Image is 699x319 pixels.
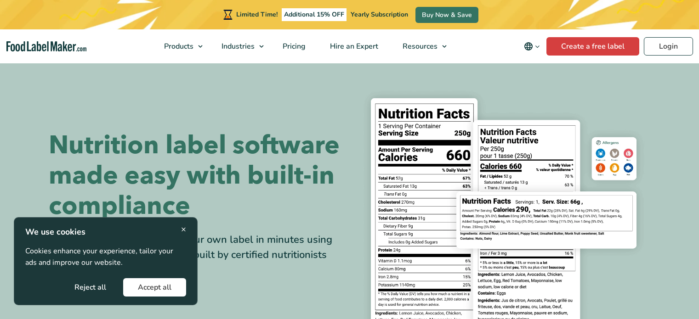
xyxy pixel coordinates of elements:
[152,29,207,63] a: Products
[25,246,186,269] p: Cookies enhance your experience, tailor your ads and improve our website.
[219,41,256,51] span: Industries
[49,130,343,221] h1: Nutrition label software made easy with built-in compliance
[351,10,408,19] span: Yearly Subscription
[210,29,268,63] a: Industries
[400,41,438,51] span: Resources
[318,29,388,63] a: Hire an Expert
[161,41,194,51] span: Products
[391,29,451,63] a: Resources
[327,41,379,51] span: Hire an Expert
[644,37,693,56] a: Login
[60,278,121,297] button: Reject all
[282,8,347,21] span: Additional 15% OFF
[6,41,87,52] a: Food Label Maker homepage
[25,226,85,237] strong: We use cookies
[415,7,478,23] a: Buy Now & Save
[181,223,186,235] span: ×
[546,37,639,56] a: Create a free label
[236,10,278,19] span: Limited Time!
[123,278,186,297] button: Accept all
[280,41,307,51] span: Pricing
[517,37,546,56] button: Change language
[271,29,316,63] a: Pricing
